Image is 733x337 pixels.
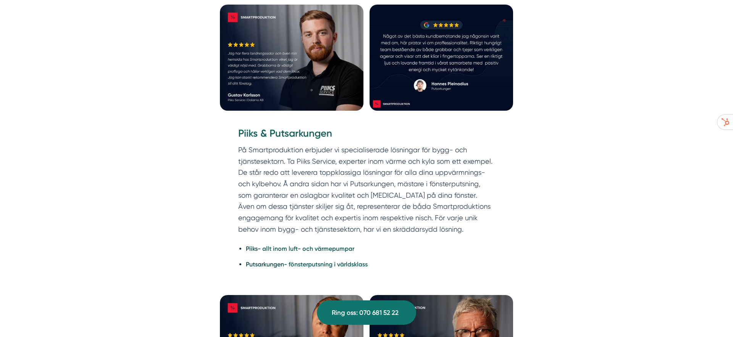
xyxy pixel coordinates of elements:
[220,5,363,111] img: Piiks
[284,261,368,268] strong: - fönsterputsning i världsklass
[246,245,258,252] a: Piiks
[238,144,495,235] p: På Smartproduktion erbjuder vi specialiserade lösningar för bygg- och tjänstesektorn. Ta Piiks Se...
[258,245,354,252] strong: - allt inom luft- och värmepumpar
[246,261,284,268] a: Putsarkungen
[370,5,513,111] img: Putsarkungen
[332,308,399,318] span: Ring oss: 070 681 52 22
[238,127,495,144] h3: Piiks & Putsarkungen
[317,300,416,325] a: Ring oss: 070 681 52 22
